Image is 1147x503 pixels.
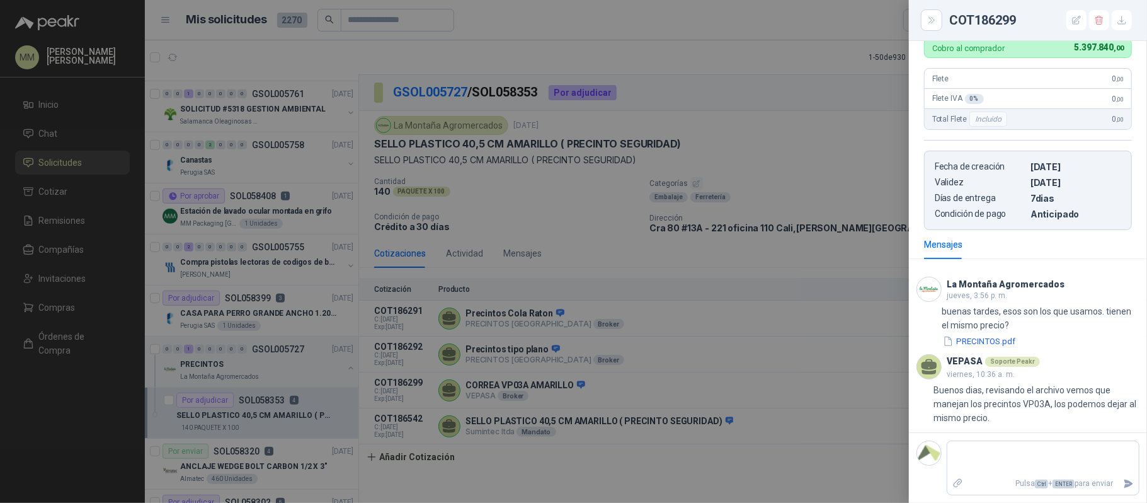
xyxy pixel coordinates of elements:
[969,473,1119,495] p: Pulsa + para enviar
[949,10,1132,30] div: COT186299
[1030,161,1121,172] p: [DATE]
[1030,193,1121,204] p: 7 dias
[932,74,949,83] span: Flete
[1030,209,1121,219] p: Anticipado
[1035,480,1048,489] span: Ctrl
[1116,76,1124,83] span: ,00
[947,291,1007,300] span: jueves, 3:56 p. m.
[924,13,939,28] button: Close
[1053,480,1075,489] span: ENTER
[942,335,1017,348] button: PRECINTOS.pdf
[947,473,969,495] label: Adjuntar archivos
[917,441,941,465] img: Company Logo
[1114,44,1124,52] span: ,00
[935,193,1025,204] p: Días de entrega
[1116,116,1124,123] span: ,00
[1112,95,1124,103] span: 0
[965,94,984,104] div: 0 %
[1112,74,1124,83] span: 0
[1116,96,1124,103] span: ,00
[935,177,1025,188] p: Validez
[1030,177,1121,188] p: [DATE]
[947,370,1015,379] span: viernes, 10:36 a. m.
[1112,115,1124,124] span: 0
[942,304,1139,332] p: buenas tardes, esos son los que usamos. tienen el mismo precio?
[1118,473,1139,495] button: Enviar
[935,161,1025,172] p: Fecha de creación
[924,238,962,251] div: Mensajes
[917,277,941,301] img: Company Logo
[1075,42,1124,52] span: 5.397.840
[947,358,983,365] h3: VEPASA
[934,383,1139,425] p: Buenos dias, revisando el archivo vemos que manejan los precintos VP03A, los podemos dejar al mis...
[932,112,1010,127] span: Total Flete
[932,44,1005,52] p: Cobro al comprador
[932,94,984,104] span: Flete IVA
[969,112,1007,127] div: Incluido
[935,209,1025,219] p: Condición de pago
[947,281,1064,288] h3: La Montaña Agromercados
[985,357,1040,367] div: Soporte Peakr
